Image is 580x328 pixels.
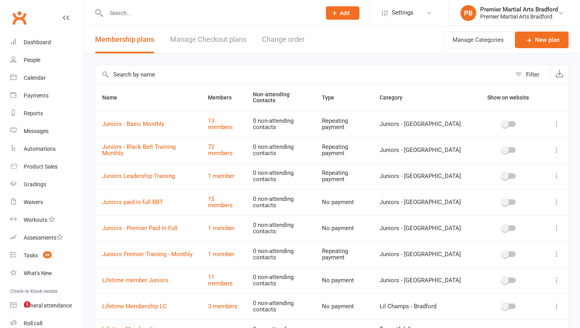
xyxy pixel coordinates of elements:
[24,146,56,152] div: Automations
[24,270,52,276] div: What's New
[10,247,83,264] a: Tasks 36
[392,4,413,22] span: Settings
[315,267,373,293] td: No payment
[208,251,234,258] a: 1 member
[10,105,83,122] a: Reports
[8,301,27,320] iframe: Intercom live chat
[102,277,168,284] a: Lifetime member Juniors
[24,301,30,307] span: 1
[10,51,83,69] a: People
[208,172,234,180] a: 1 member
[24,75,46,81] div: Calendar
[315,215,373,241] td: No payment
[480,6,558,13] div: Premier Martial Arts Bradford
[246,163,315,189] td: 0 non-attending contacts
[487,94,529,101] span: Show on website
[315,293,373,319] td: No payment
[201,84,246,111] th: Members
[372,111,473,137] td: Juniors - [GEOGRAPHIC_DATA]
[10,176,83,193] a: Gradings
[104,7,316,19] input: Search...
[380,93,411,102] button: Category
[372,293,473,319] td: Lil Champs - Bradford
[170,26,246,53] a: Manage Checkout plans
[24,252,38,259] div: Tasks
[10,297,83,315] a: General attendance kiosk mode
[372,241,473,267] td: Juniors - [GEOGRAPHIC_DATA]
[24,302,72,309] div: General attendance
[10,229,83,247] a: Assessments
[208,195,233,209] a: 15 members
[24,181,46,187] div: Gradings
[10,211,83,229] a: Workouts
[246,137,315,163] td: 0 non-attending contacts
[102,172,175,180] a: Juniors Leadership Training
[10,158,83,176] a: Product Sales
[246,293,315,319] td: 0 non-attending contacts
[102,199,163,206] a: Juniors paid in full BBT
[262,26,305,53] button: Change order
[24,320,42,326] div: Roll call
[95,26,154,53] button: Membership plans
[246,189,315,215] td: 0 non-attending contacts
[24,57,40,63] div: People
[10,193,83,211] a: Waivers
[24,39,51,45] div: Dashboard
[315,163,373,189] td: Repeating payment
[102,120,164,127] a: Juniors - Basic Monthly
[102,225,178,232] a: Juniors - Premier Paid In Full
[380,94,411,101] span: Category
[24,110,43,116] div: Reports
[43,251,52,258] span: 36
[208,143,233,157] a: 72 members
[511,65,550,84] button: Filter
[10,140,83,158] a: Automations
[322,93,343,102] button: Type
[246,241,315,267] td: 0 non-attending contacts
[24,128,49,134] div: Messages
[9,8,29,28] a: Clubworx
[315,241,373,267] td: Repeating payment
[340,10,350,16] span: Add
[372,189,473,215] td: Juniors - [GEOGRAPHIC_DATA]
[102,303,167,310] a: Lifetime Membership LC
[246,111,315,137] td: 0 non-attending contacts
[246,215,315,241] td: 0 non-attending contacts
[372,163,473,189] td: Juniors - [GEOGRAPHIC_DATA]
[480,13,558,20] div: Premier Martial Arts Bradford
[208,117,233,131] a: 13 members
[526,70,539,79] div: Filter
[24,217,47,223] div: Workouts
[515,32,569,48] a: New plan
[95,65,511,84] input: Search by name
[480,93,538,102] button: Show on website
[102,251,193,258] a: Juniors Premier Training - Monthly
[102,143,176,157] a: Juniors - Black Belt Training Monthly
[322,94,343,101] span: Type
[24,199,43,205] div: Waivers
[10,87,83,105] a: Payments
[246,267,315,293] td: 0 non-attending contacts
[372,137,473,163] td: Juniors - [GEOGRAPHIC_DATA]
[10,69,83,87] a: Calendar
[10,122,83,140] a: Messages
[372,215,473,241] td: Juniors - [GEOGRAPHIC_DATA]
[24,234,63,241] div: Assessments
[208,274,233,287] a: 11 members
[102,94,126,101] span: Name
[315,137,373,163] td: Repeating payment
[315,111,373,137] td: Repeating payment
[208,303,238,310] a: 3 members
[10,264,83,282] a: What's New
[443,32,513,48] button: Manage Categories
[208,225,234,232] a: 1 member
[24,92,49,99] div: Payments
[460,5,476,21] div: PB
[24,163,58,170] div: Product Sales
[372,267,473,293] td: Juniors - [GEOGRAPHIC_DATA]
[246,84,315,111] th: Non-attending Contacts
[326,6,359,20] button: Add
[102,93,126,102] button: Name
[10,34,83,51] a: Dashboard
[315,189,373,215] td: No payment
